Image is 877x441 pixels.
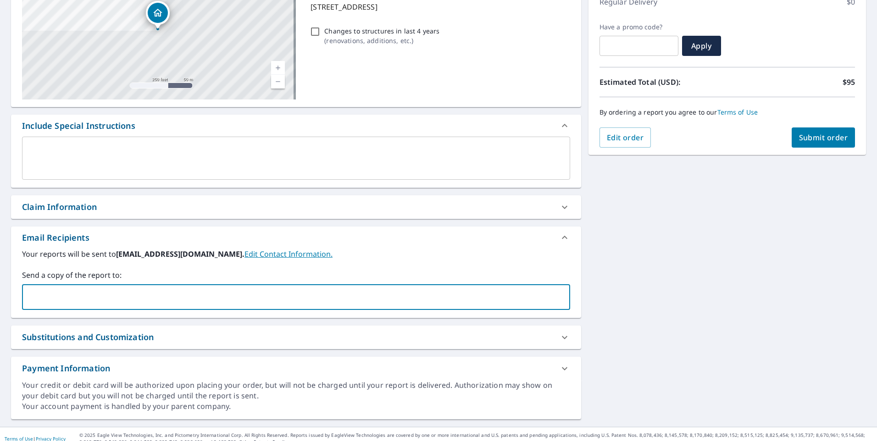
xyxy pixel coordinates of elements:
[22,120,135,132] div: Include Special Instructions
[11,115,581,137] div: Include Special Instructions
[607,132,644,143] span: Edit order
[22,380,570,401] div: Your credit or debit card will be authorized upon placing your order, but will not be charged unt...
[792,127,855,148] button: Submit order
[599,77,727,88] p: Estimated Total (USD):
[22,248,570,259] label: Your reports will be sent to
[11,226,581,248] div: Email Recipients
[22,232,89,244] div: Email Recipients
[799,132,848,143] span: Submit order
[599,23,678,31] label: Have a promo code?
[717,108,758,116] a: Terms of Use
[311,1,566,12] p: [STREET_ADDRESS]
[22,201,97,213] div: Claim Information
[244,249,333,259] a: EditContactInfo
[843,77,855,88] p: $95
[271,61,285,75] a: Current Level 17, Zoom In
[324,26,439,36] p: Changes to structures in last 4 years
[22,270,570,281] label: Send a copy of the report to:
[146,1,170,29] div: Dropped pin, building 1, Residential property, 260 Creekview Dr Paris, KY 40361
[271,75,285,88] a: Current Level 17, Zoom Out
[11,325,581,349] div: Substitutions and Customization
[682,36,721,56] button: Apply
[324,36,439,45] p: ( renovations, additions, etc. )
[11,357,581,380] div: Payment Information
[11,195,581,219] div: Claim Information
[599,108,855,116] p: By ordering a report you agree to our
[599,127,651,148] button: Edit order
[116,249,244,259] b: [EMAIL_ADDRESS][DOMAIN_NAME].
[689,41,714,51] span: Apply
[22,401,570,412] div: Your account payment is handled by your parent company.
[22,331,154,343] div: Substitutions and Customization
[22,362,110,375] div: Payment Information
